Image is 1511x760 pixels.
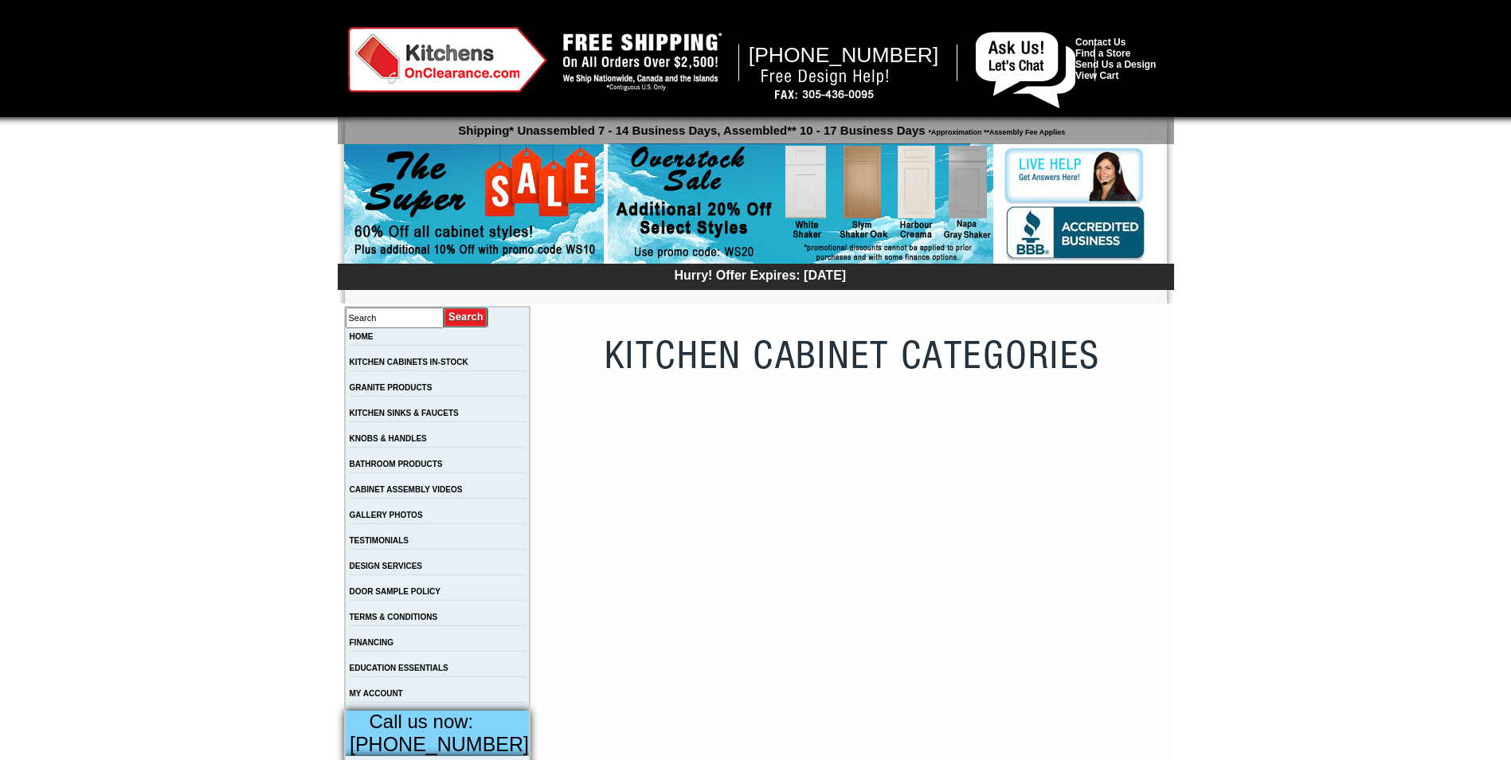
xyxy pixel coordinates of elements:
a: GRANITE PRODUCTS [350,383,433,392]
span: Call us now: [370,711,474,732]
a: HOME [350,332,374,341]
a: BATHROOM PRODUCTS [350,460,443,468]
a: CABINET ASSEMBLY VIDEOS [350,485,463,494]
img: Kitchens on Clearance Logo [348,27,547,92]
a: DOOR SAMPLE POLICY [350,587,440,596]
p: Shipping* Unassembled 7 - 14 Business Days, Assembled** 10 - 17 Business Days [346,116,1174,137]
span: [PHONE_NUMBER] [749,43,939,67]
a: GALLERY PHOTOS [350,511,423,519]
a: FINANCING [350,638,394,647]
a: MY ACCOUNT [350,689,403,698]
a: TESTIMONIALS [350,536,409,545]
span: [PHONE_NUMBER] [350,733,529,755]
input: Submit [444,307,489,328]
a: Find a Store [1075,48,1130,59]
a: Contact Us [1075,37,1125,48]
a: KITCHEN SINKS & FAUCETS [350,409,459,417]
a: KNOBS & HANDLES [350,434,427,443]
a: View Cart [1075,70,1118,81]
a: TERMS & CONDITIONS [350,613,438,621]
a: KITCHEN CABINETS IN-STOCK [350,358,468,366]
a: EDUCATION ESSENTIALS [350,664,448,672]
a: Send Us a Design [1075,59,1156,70]
a: DESIGN SERVICES [350,562,423,570]
div: Hurry! Offer Expires: [DATE] [346,266,1174,283]
span: *Approximation **Assembly Fee Applies [926,124,1066,136]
